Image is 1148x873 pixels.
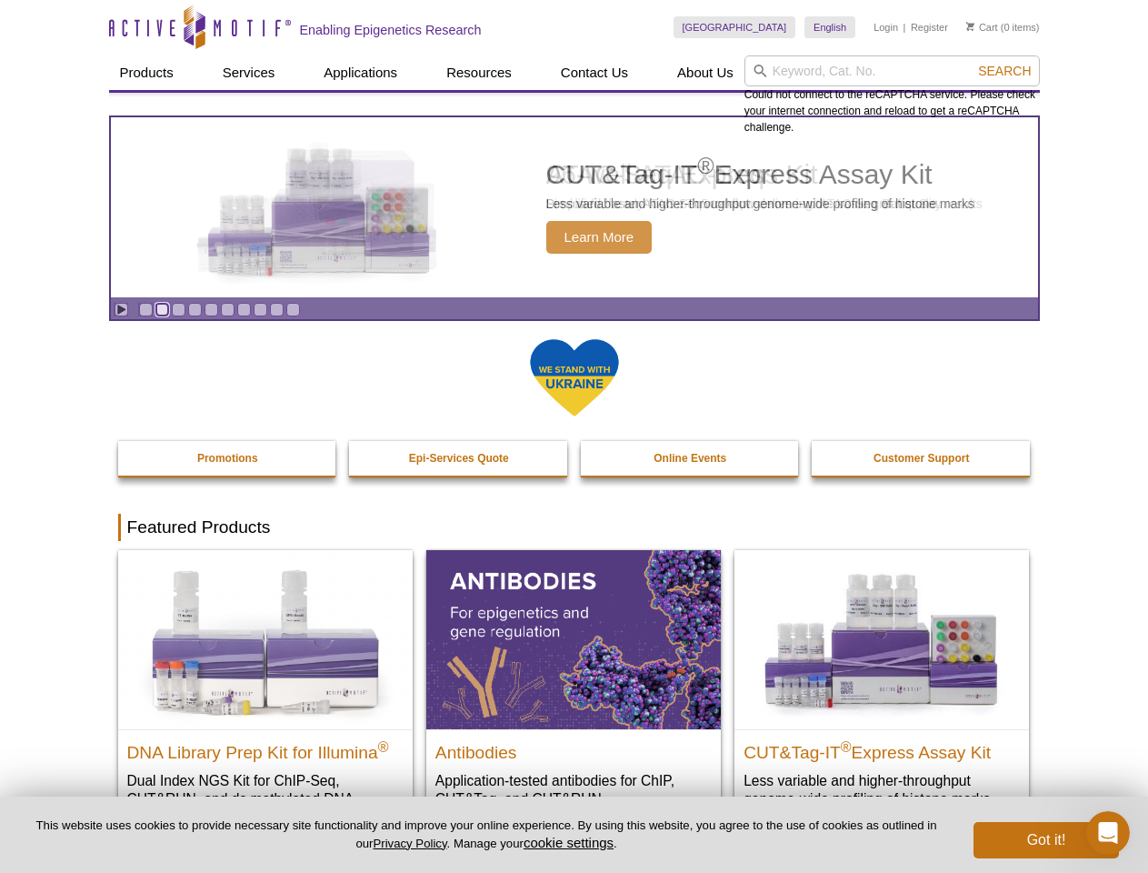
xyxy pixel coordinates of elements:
button: Got it! [973,822,1119,858]
a: Register [911,21,948,34]
img: All Antibodies [426,550,721,728]
strong: Promotions [197,452,258,465]
a: [GEOGRAPHIC_DATA] [674,16,796,38]
a: Cart [966,21,998,34]
input: Keyword, Cat. No. [744,55,1040,86]
iframe: Intercom live chat [1086,811,1130,855]
img: We Stand With Ukraine [529,337,620,418]
div: Could not connect to the reCAPTCHA service. Please check your internet connection and reload to g... [744,55,1040,135]
a: Resources [435,55,523,90]
a: Online Events [581,441,801,476]
img: CUT&Tag-IT Express Assay Kit [169,107,469,307]
a: Go to slide 8 [254,303,267,316]
button: cookie settings [524,835,614,850]
a: Services [212,55,286,90]
a: Promotions [118,441,338,476]
a: CUT&Tag-IT Express Assay Kit CUT&Tag-IT®Express Assay Kit Less variable and higher-throughput gen... [111,117,1038,297]
a: Go to slide 10 [286,303,300,316]
p: This website uses cookies to provide necessary site functionality and improve your online experie... [29,818,943,852]
strong: Epi-Services Quote [409,452,509,465]
a: English [804,16,855,38]
button: Search [973,63,1036,79]
a: Login [873,21,898,34]
a: Go to slide 3 [172,303,185,316]
a: Epi-Services Quote [349,441,569,476]
a: Applications [313,55,408,90]
a: Toggle autoplay [115,303,128,316]
a: CUT&Tag-IT® Express Assay Kit CUT&Tag-IT®Express Assay Kit Less variable and higher-throughput ge... [734,550,1029,826]
a: Go to slide 7 [237,303,251,316]
img: DNA Library Prep Kit for Illumina [118,550,413,728]
p: Less variable and higher-throughput genome-wide profiling of histone marks​. [744,771,1020,808]
h2: CUT&Tag-IT Express Assay Kit [744,735,1020,762]
a: Go to slide 4 [188,303,202,316]
a: Customer Support [812,441,1032,476]
li: | [903,16,906,38]
h2: DNA Library Prep Kit for Illumina [127,735,404,762]
strong: Online Events [654,452,726,465]
a: DNA Library Prep Kit for Illumina DNA Library Prep Kit for Illumina® Dual Index NGS Kit for ChIP-... [118,550,413,844]
p: Dual Index NGS Kit for ChIP-Seq, CUT&RUN, and ds methylated DNA assays. [127,771,404,827]
a: About Us [666,55,744,90]
sup: ® [697,153,714,178]
span: Learn More [546,221,653,254]
strong: Customer Support [873,452,969,465]
a: Contact Us [550,55,639,90]
a: Go to slide 6 [221,303,235,316]
article: CUT&Tag-IT Express Assay Kit [111,117,1038,297]
p: Application-tested antibodies for ChIP, CUT&Tag, and CUT&RUN. [435,771,712,808]
a: Products [109,55,185,90]
span: Search [978,64,1031,78]
a: All Antibodies Antibodies Application-tested antibodies for ChIP, CUT&Tag, and CUT&RUN. [426,550,721,826]
img: Your Cart [966,22,974,31]
p: Less variable and higher-throughput genome-wide profiling of histone marks [546,196,975,212]
a: Go to slide 9 [270,303,284,316]
a: Go to slide 5 [205,303,218,316]
img: CUT&Tag-IT® Express Assay Kit [734,550,1029,728]
li: (0 items) [966,16,1040,38]
a: Privacy Policy [373,837,446,850]
a: Go to slide 1 [139,303,153,316]
h2: Antibodies [435,735,712,762]
h2: Featured Products [118,514,1031,541]
h2: Enabling Epigenetics Research [300,22,482,38]
sup: ® [841,738,852,754]
a: Go to slide 2 [155,303,169,316]
sup: ® [378,738,389,754]
h2: CUT&Tag-IT Express Assay Kit [546,161,975,188]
